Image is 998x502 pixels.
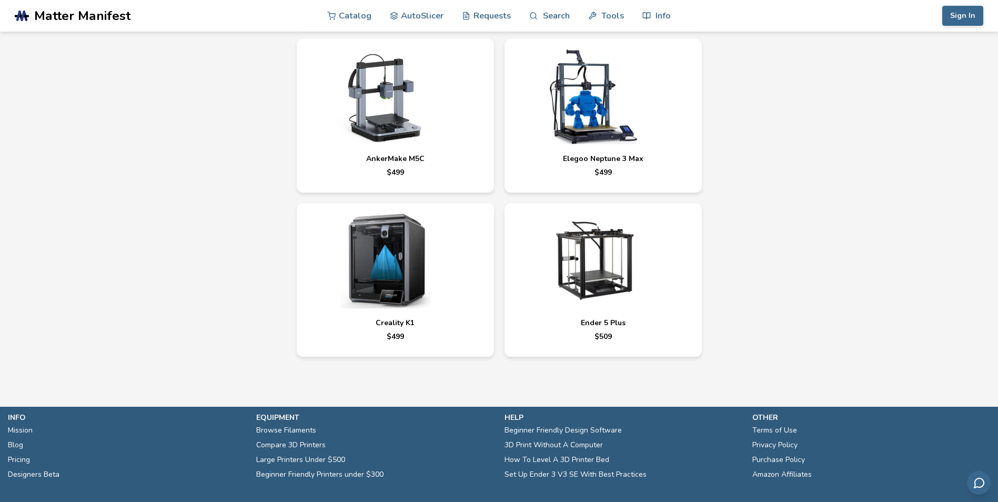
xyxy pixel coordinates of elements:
[505,203,702,357] a: Ender 5 Plus$509
[307,333,483,341] p: $ 499
[256,412,494,423] p: equipment
[307,319,483,327] h4: Creality K1
[505,467,647,482] a: Set Up Ender 3 V3 SE With Best Practices
[8,438,23,453] a: Blog
[8,453,30,467] a: Pricing
[256,438,326,453] a: Compare 3D Printers
[34,8,130,23] span: Matter Manifest
[515,155,691,163] h4: Elegoo Neptune 3 Max
[297,39,494,193] a: AnkerMake M5C$499
[752,412,990,423] p: other
[752,467,812,482] a: Amazon Affiliates
[505,453,609,467] a: How To Level A 3D Printer Bed
[307,214,465,308] img: Creality K1
[307,49,465,144] img: AnkerMake M5C
[505,412,742,423] p: help
[8,423,33,438] a: Mission
[515,168,691,177] p: $ 499
[8,467,59,482] a: Designers Beta
[297,203,494,357] a: Creality K1$499
[515,333,691,341] p: $ 509
[515,214,673,308] img: Ender 5 Plus
[256,423,316,438] a: Browse Filaments
[8,412,246,423] p: info
[967,471,991,495] button: Send feedback via email
[942,6,983,26] button: Sign In
[256,467,384,482] a: Beginner Friendly Printers under $300
[505,423,622,438] a: Beginner Friendly Design Software
[752,423,797,438] a: Terms of Use
[515,49,673,144] img: Elegoo Neptune 3 Max
[307,155,483,163] h4: AnkerMake M5C
[307,168,483,177] p: $ 499
[752,453,805,467] a: Purchase Policy
[515,319,691,327] h4: Ender 5 Plus
[256,453,345,467] a: Large Printers Under $500
[505,39,702,193] a: Elegoo Neptune 3 Max$499
[505,438,603,453] a: 3D Print Without A Computer
[752,438,798,453] a: Privacy Policy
